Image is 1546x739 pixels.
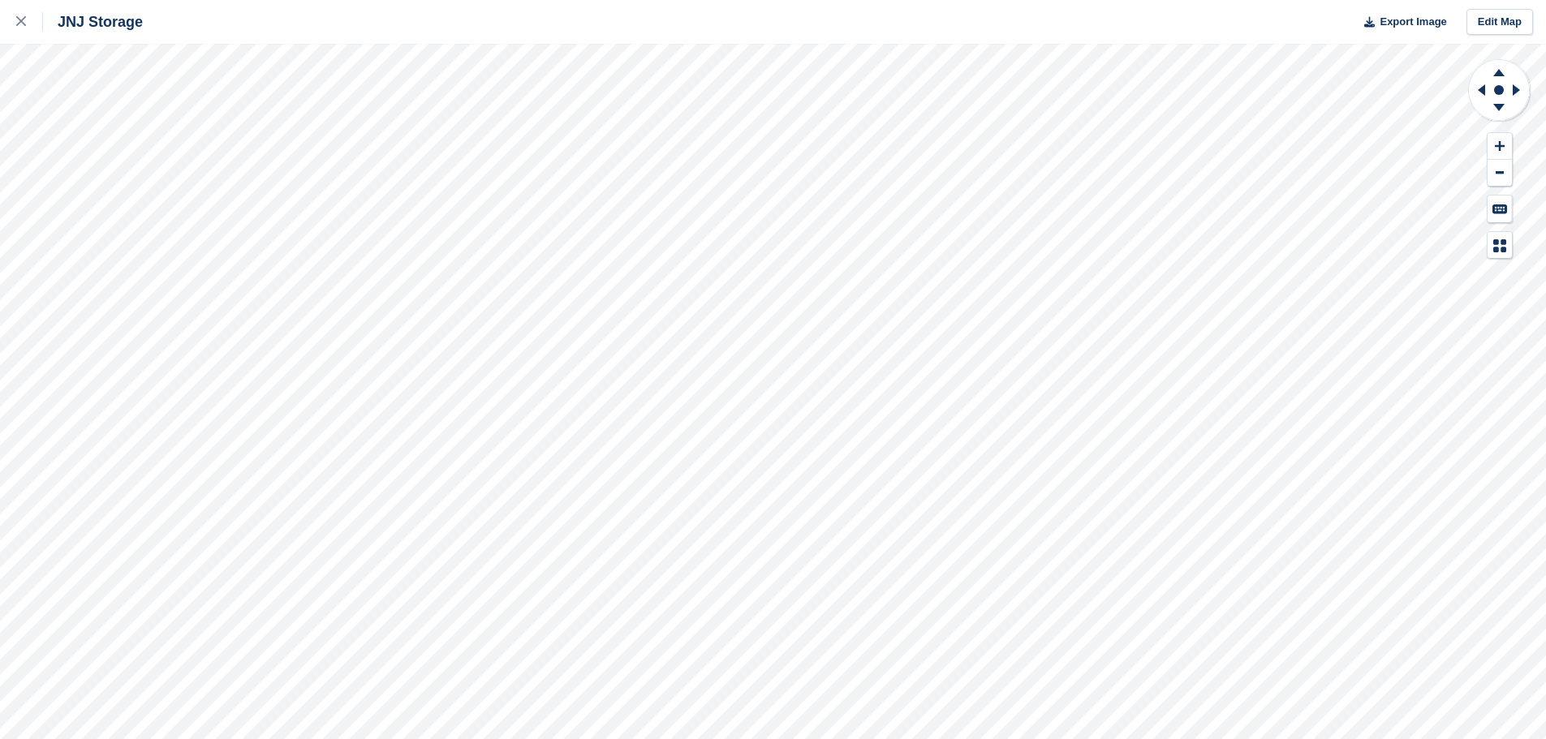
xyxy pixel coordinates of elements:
div: JNJ Storage [43,12,143,32]
span: Export Image [1380,14,1446,30]
a: Edit Map [1466,9,1533,36]
button: Keyboard Shortcuts [1488,195,1512,222]
button: Map Legend [1488,232,1512,259]
button: Zoom In [1488,133,1512,160]
button: Zoom Out [1488,160,1512,187]
button: Export Image [1354,9,1447,36]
